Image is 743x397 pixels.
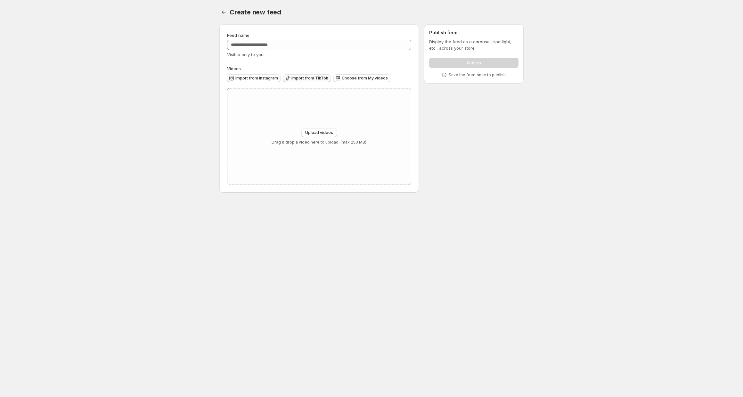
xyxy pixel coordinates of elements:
span: Feed name [227,33,249,38]
span: Visible only to you. [227,52,265,57]
p: Display the feed as a carousel, spotlight, etc., across your store. [429,38,518,51]
p: Save the feed once to publish. [449,72,507,78]
span: Choose from My videos [342,76,388,81]
span: Import from Instagram [235,76,278,81]
button: Upload videos [301,128,337,137]
span: Import from TikTok [291,76,328,81]
p: Drag & drop a video here to upload. (max 250 MB) [272,140,366,145]
button: Settings [219,8,228,17]
span: Create new feed [230,8,281,16]
button: Import from TikTok [283,74,331,82]
button: Import from Instagram [227,74,281,82]
h2: Publish feed [429,29,518,36]
button: Choose from My videos [333,74,390,82]
span: Upload videos [305,130,333,135]
span: Videos [227,66,241,71]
